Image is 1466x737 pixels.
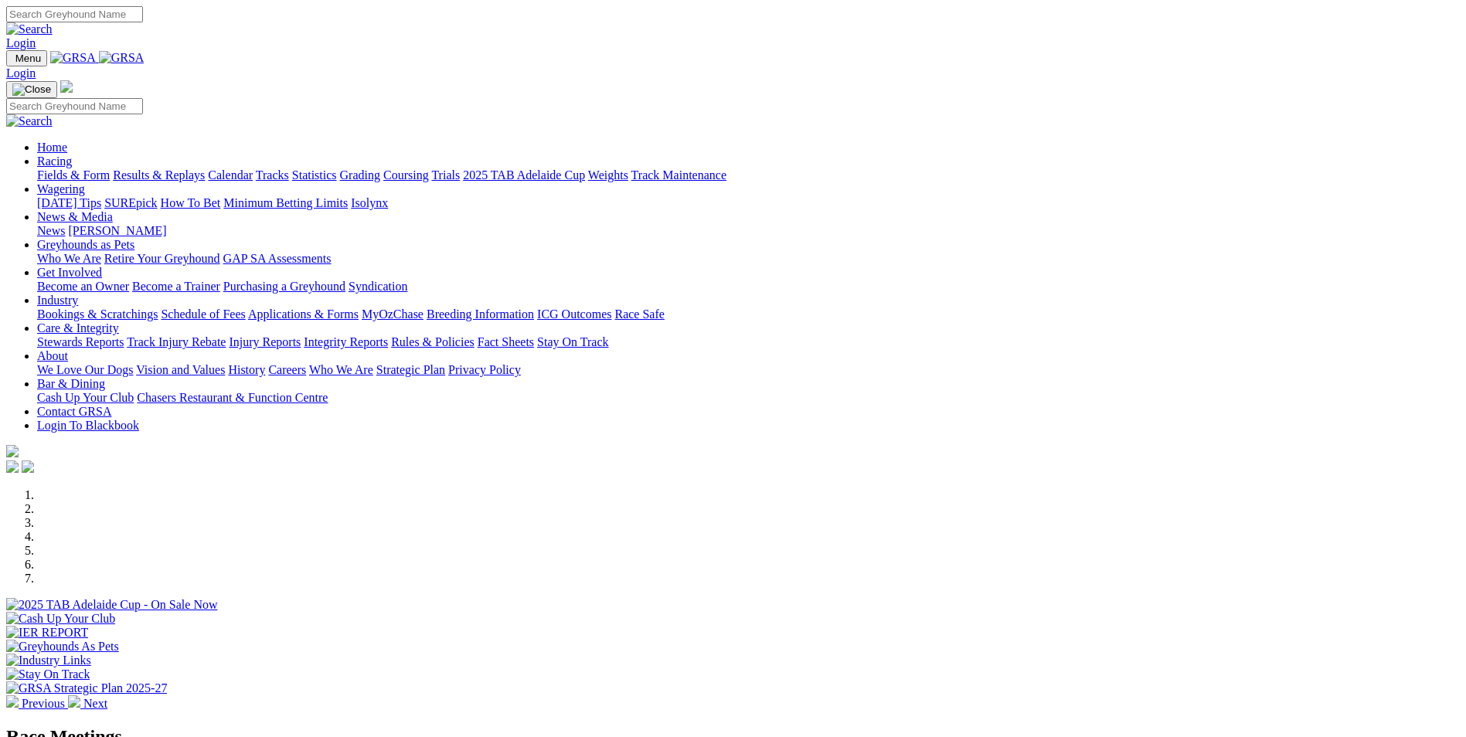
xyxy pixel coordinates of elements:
[6,36,36,49] a: Login
[161,196,221,209] a: How To Bet
[37,363,133,376] a: We Love Our Dogs
[351,196,388,209] a: Isolynx
[137,391,328,404] a: Chasers Restaurant & Function Centre
[104,196,157,209] a: SUREpick
[37,155,72,168] a: Racing
[431,168,460,182] a: Trials
[362,307,423,321] a: MyOzChase
[6,445,19,457] img: logo-grsa-white.png
[6,640,119,654] img: Greyhounds As Pets
[6,667,90,681] img: Stay On Track
[37,363,1460,377] div: About
[292,168,337,182] a: Statistics
[6,114,53,128] img: Search
[309,363,373,376] a: Who We Are
[37,224,65,237] a: News
[6,697,68,710] a: Previous
[37,210,113,223] a: News & Media
[6,654,91,667] img: Industry Links
[228,363,265,376] a: History
[6,66,36,80] a: Login
[37,168,110,182] a: Fields & Form
[37,182,85,195] a: Wagering
[37,335,1460,349] div: Care & Integrity
[448,363,521,376] a: Privacy Policy
[37,141,67,154] a: Home
[6,6,143,22] input: Search
[37,307,158,321] a: Bookings & Scratchings
[37,321,119,335] a: Care & Integrity
[6,22,53,36] img: Search
[588,168,628,182] a: Weights
[15,53,41,64] span: Menu
[37,196,1460,210] div: Wagering
[37,294,78,307] a: Industry
[376,363,445,376] a: Strategic Plan
[340,168,380,182] a: Grading
[6,98,143,114] input: Search
[127,335,226,348] a: Track Injury Rebate
[6,81,57,98] button: Toggle navigation
[37,405,111,418] a: Contact GRSA
[6,695,19,708] img: chevron-left-pager-white.svg
[161,307,245,321] a: Schedule of Fees
[383,168,429,182] a: Coursing
[248,307,359,321] a: Applications & Forms
[37,266,102,279] a: Get Involved
[37,391,1460,405] div: Bar & Dining
[614,307,664,321] a: Race Safe
[256,168,289,182] a: Tracks
[22,460,34,473] img: twitter.svg
[37,419,139,432] a: Login To Blackbook
[37,335,124,348] a: Stewards Reports
[631,168,726,182] a: Track Maintenance
[223,280,345,293] a: Purchasing a Greyhound
[6,460,19,473] img: facebook.svg
[223,196,348,209] a: Minimum Betting Limits
[99,51,145,65] img: GRSA
[68,697,107,710] a: Next
[37,349,68,362] a: About
[37,280,129,293] a: Become an Owner
[12,83,51,96] img: Close
[37,252,101,265] a: Who We Are
[113,168,205,182] a: Results & Replays
[22,697,65,710] span: Previous
[37,391,134,404] a: Cash Up Your Club
[537,335,608,348] a: Stay On Track
[463,168,585,182] a: 2025 TAB Adelaide Cup
[6,626,88,640] img: IER REPORT
[223,252,332,265] a: GAP SA Assessments
[37,252,1460,266] div: Greyhounds as Pets
[208,168,253,182] a: Calendar
[37,307,1460,321] div: Industry
[6,612,115,626] img: Cash Up Your Club
[268,363,306,376] a: Careers
[6,50,47,66] button: Toggle navigation
[6,598,218,612] img: 2025 TAB Adelaide Cup - On Sale Now
[83,697,107,710] span: Next
[37,196,101,209] a: [DATE] Tips
[68,695,80,708] img: chevron-right-pager-white.svg
[391,335,474,348] a: Rules & Policies
[37,224,1460,238] div: News & Media
[37,168,1460,182] div: Racing
[427,307,534,321] a: Breeding Information
[349,280,407,293] a: Syndication
[60,80,73,93] img: logo-grsa-white.png
[37,280,1460,294] div: Get Involved
[136,363,225,376] a: Vision and Values
[104,252,220,265] a: Retire Your Greyhound
[304,335,388,348] a: Integrity Reports
[132,280,220,293] a: Become a Trainer
[229,335,301,348] a: Injury Reports
[537,307,611,321] a: ICG Outcomes
[478,335,534,348] a: Fact Sheets
[68,224,166,237] a: [PERSON_NAME]
[37,238,134,251] a: Greyhounds as Pets
[37,377,105,390] a: Bar & Dining
[6,681,167,695] img: GRSA Strategic Plan 2025-27
[50,51,96,65] img: GRSA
